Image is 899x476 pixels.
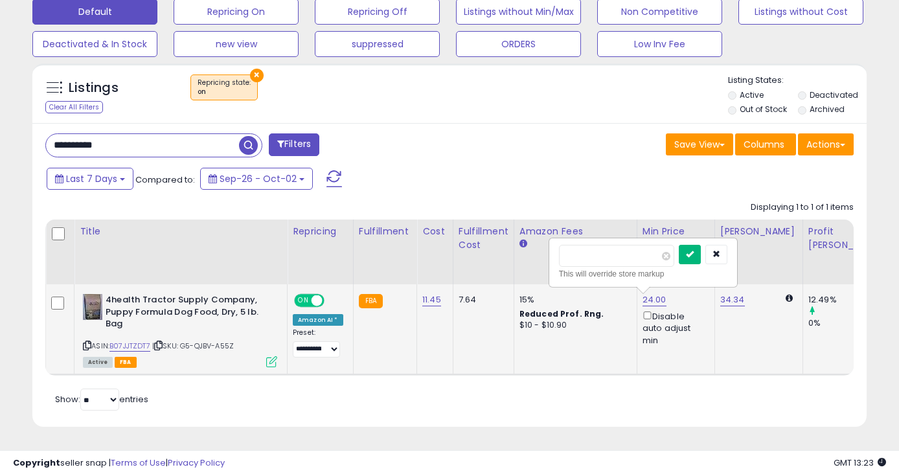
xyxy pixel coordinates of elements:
[808,294,891,306] div: 12.49%
[597,31,722,57] button: Low Inv Fee
[32,31,157,57] button: Deactivated & In Stock
[728,74,867,87] p: Listing States:
[459,294,504,306] div: 7.64
[106,294,263,334] b: 4health Tractor Supply Company, Puppy Formula Dog Food, Dry, 5 lb. Bag
[152,341,234,351] span: | SKU: G5-QJBV-A55Z
[643,309,705,346] div: Disable auto adjust min
[643,293,666,306] a: 24.00
[168,457,225,469] a: Privacy Policy
[45,101,103,113] div: Clear All Filters
[359,294,383,308] small: FBA
[666,133,733,155] button: Save View
[198,87,251,96] div: on
[80,225,282,238] div: Title
[810,89,858,100] label: Deactivated
[720,225,797,238] div: [PERSON_NAME]
[808,317,891,329] div: 0%
[735,133,796,155] button: Columns
[459,225,508,252] div: Fulfillment Cost
[740,104,787,115] label: Out of Stock
[293,314,343,326] div: Amazon AI *
[115,357,137,368] span: FBA
[174,31,299,57] button: new view
[83,294,102,320] img: 51uojZDsStL._SL40_.jpg
[519,225,632,238] div: Amazon Fees
[519,320,627,331] div: $10 - $10.90
[559,267,727,280] div: This will override store markup
[422,293,441,306] a: 11.45
[315,31,440,57] button: suppressed
[293,328,343,357] div: Preset:
[744,138,784,151] span: Columns
[720,293,745,306] a: 34.34
[220,172,297,185] span: Sep-26 - Oct-02
[293,225,348,238] div: Repricing
[798,133,854,155] button: Actions
[422,225,448,238] div: Cost
[269,133,319,156] button: Filters
[13,457,225,470] div: seller snap | |
[83,357,113,368] span: All listings currently available for purchase on Amazon
[69,79,119,97] h5: Listings
[359,225,411,238] div: Fulfillment
[740,89,764,100] label: Active
[323,295,343,306] span: OFF
[519,294,627,306] div: 15%
[519,238,527,250] small: Amazon Fees.
[200,168,313,190] button: Sep-26 - Oct-02
[834,457,886,469] span: 2025-10-10 13:23 GMT
[519,308,604,319] b: Reduced Prof. Rng.
[808,225,885,252] div: Profit [PERSON_NAME]
[66,172,117,185] span: Last 7 Days
[250,69,264,82] button: ×
[135,174,195,186] span: Compared to:
[13,457,60,469] strong: Copyright
[83,294,277,366] div: ASIN:
[47,168,133,190] button: Last 7 Days
[295,295,312,306] span: ON
[810,104,845,115] label: Archived
[109,341,150,352] a: B07JJTZDT7
[198,78,251,97] span: Repricing state :
[751,201,854,214] div: Displaying 1 to 1 of 1 items
[111,457,166,469] a: Terms of Use
[643,225,709,238] div: Min Price
[55,393,148,405] span: Show: entries
[456,31,581,57] button: ORDERS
